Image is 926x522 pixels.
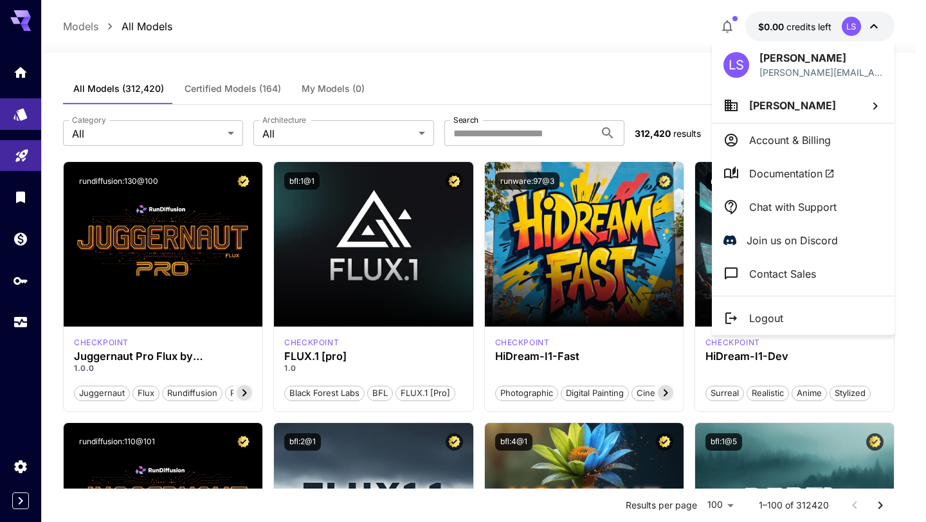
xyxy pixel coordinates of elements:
div: LS [723,52,749,78]
p: Join us on Discord [747,233,838,248]
div: lana@lanasoul.com [759,66,883,79]
p: Contact Sales [749,266,816,282]
span: Documentation [749,166,835,181]
p: Logout [749,310,783,326]
p: [PERSON_NAME] [759,50,883,66]
p: Chat with Support [749,199,837,215]
span: [PERSON_NAME] [749,99,836,112]
p: [PERSON_NAME][EMAIL_ADDRESS][DOMAIN_NAME] [759,66,883,79]
button: [PERSON_NAME] [712,88,894,123]
p: Account & Billing [749,132,831,148]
